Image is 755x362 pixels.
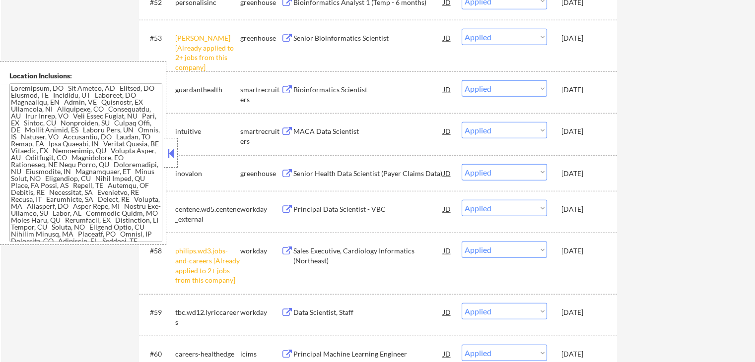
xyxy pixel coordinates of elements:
div: greenhouse [240,33,281,43]
div: icims [240,349,281,359]
div: JD [442,29,452,47]
div: [DATE] [561,349,605,359]
div: intuitive [175,126,240,136]
div: workday [240,246,281,256]
div: centene.wd5.centene_external [175,204,240,224]
div: Senior Bioinformatics Scientist [293,33,443,43]
div: JD [442,164,452,182]
div: #58 [150,246,167,256]
div: [DATE] [561,246,605,256]
div: JD [442,241,452,259]
div: JD [442,303,452,321]
div: inovalon [175,169,240,179]
div: [DATE] [561,204,605,214]
div: Location Inclusions: [9,71,162,81]
div: Principal Machine Learning Engineer [293,349,443,359]
div: careers-healthedge [175,349,240,359]
div: [PERSON_NAME] [Already applied to 2+ jobs from this company] [175,33,240,72]
div: [DATE] [561,85,605,95]
div: JD [442,122,452,140]
div: smartrecruiters [240,85,281,104]
div: workday [240,307,281,317]
div: tbc.wd12.lyriccareers [175,307,240,327]
div: JD [442,80,452,98]
div: Principal Data Scientist - VBC [293,204,443,214]
div: Senior Health Data Scientist (Payer Claims Data) [293,169,443,179]
div: greenhouse [240,169,281,179]
div: guardanthealth [175,85,240,95]
div: [DATE] [561,126,605,136]
div: workday [240,204,281,214]
div: #60 [150,349,167,359]
div: philips.wd3.jobs-and-careers [Already applied to 2+ jobs from this company] [175,246,240,285]
div: [DATE] [561,33,605,43]
div: Data Scientist, Staff [293,307,443,317]
div: smartrecruiters [240,126,281,146]
div: JD [442,200,452,218]
div: [DATE] [561,169,605,179]
div: #59 [150,307,167,317]
div: MACA Data Scientist [293,126,443,136]
div: Bioinformatics Scientist [293,85,443,95]
div: [DATE] [561,307,605,317]
div: Sales Executive, Cardiology Informatics (Northeast) [293,246,443,265]
div: #53 [150,33,167,43]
